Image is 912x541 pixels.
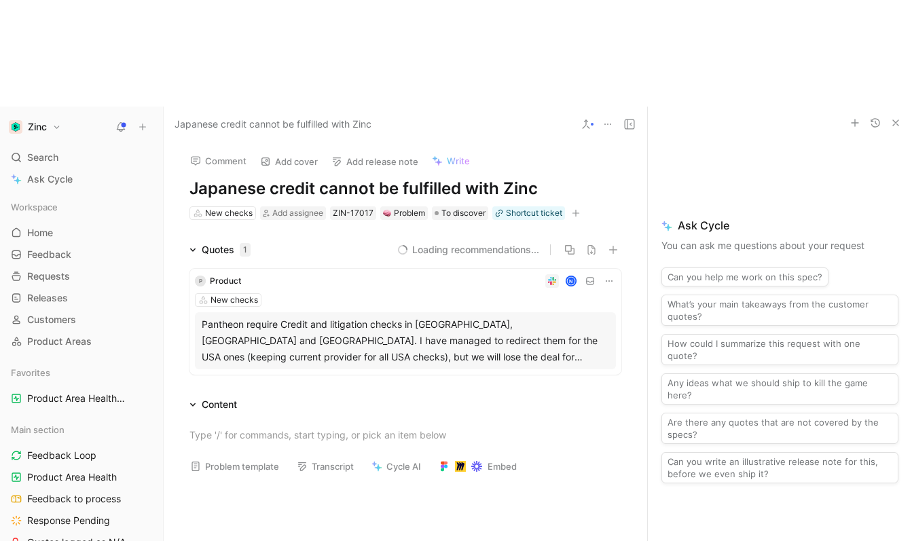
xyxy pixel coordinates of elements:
a: Feedback [5,244,158,265]
div: N [567,277,576,286]
button: Any ideas what we should ship to kill the game here? [661,373,898,405]
h1: Zinc [28,121,47,133]
button: Can you help me work on this spec? [661,267,828,286]
button: Loading recommendations... [397,242,539,258]
div: New checks [211,293,258,307]
button: Can you write an illustrative release note for this, before we even ship it? [661,452,898,483]
div: Quotes [202,242,251,258]
span: Product [210,276,241,286]
span: Customers [27,313,76,327]
div: Content [184,396,242,413]
span: Search [27,149,58,166]
a: Releases [5,288,158,308]
span: Ask Cycle [27,171,73,187]
span: Add assignee [272,208,323,218]
span: Ask Cycle [661,217,898,234]
div: New checks [205,206,253,220]
span: Product Areas [27,335,92,348]
div: Pantheon require Credit and litigation checks in [GEOGRAPHIC_DATA], [GEOGRAPHIC_DATA] and [GEOGRA... [202,316,609,365]
button: Cycle AI [365,457,427,476]
a: Home [5,223,158,243]
span: Write [447,155,470,167]
a: Response Pending [5,510,158,531]
span: Product Area Health [27,470,117,484]
button: Embed [433,457,523,476]
span: Japanese credit cannot be fulfilled with Zinc [175,116,371,132]
button: Add release note [325,152,424,171]
button: Are there any quotes that are not covered by the specs? [661,413,898,444]
a: Product Area HealthMain section [5,388,158,409]
span: Response Pending [27,514,110,527]
a: Requests [5,266,158,286]
p: You can ask me questions about your request [661,238,898,254]
span: Feedback to process [27,492,121,506]
a: Feedback Loop [5,445,158,466]
button: Comment [184,151,253,170]
span: Home [27,226,53,240]
button: Problem template [184,457,285,476]
div: Favorites [5,362,158,383]
span: Requests [27,269,70,283]
span: Feedback Loop [27,449,96,462]
button: Transcript [291,457,360,476]
div: Shortcut ticket [506,206,562,220]
h1: Japanese credit cannot be fulfilled with Zinc [189,178,621,200]
a: Product Areas [5,331,158,352]
span: Releases [27,291,68,305]
button: ZincZinc [5,117,65,136]
div: 1 [240,243,251,257]
div: To discover [432,206,488,220]
a: Ask Cycle [5,169,158,189]
div: P [195,276,206,286]
div: Problem [383,206,425,220]
button: Add cover [254,152,324,171]
div: Quotes1 [184,242,256,258]
div: 🧠Problem [380,206,428,220]
a: Product Area Health [5,467,158,487]
div: Workspace [5,197,158,217]
img: 🧠 [383,209,391,217]
button: What’s your main takeaways from the customer quotes? [661,295,898,326]
div: Main section [5,419,158,440]
button: How could I summarize this request with one quote? [661,334,898,365]
button: Write [426,151,476,170]
a: Customers [5,310,158,330]
div: Search [5,147,158,168]
div: ZIN-17017 [333,206,373,220]
span: Main section [11,423,65,436]
span: Workspace [11,200,58,214]
a: Feedback to process [5,489,158,509]
span: Product Area Health [27,392,130,406]
div: Content [202,396,237,413]
img: Zinc [9,120,22,134]
span: To discover [441,206,486,220]
span: Favorites [11,366,50,379]
span: Feedback [27,248,71,261]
